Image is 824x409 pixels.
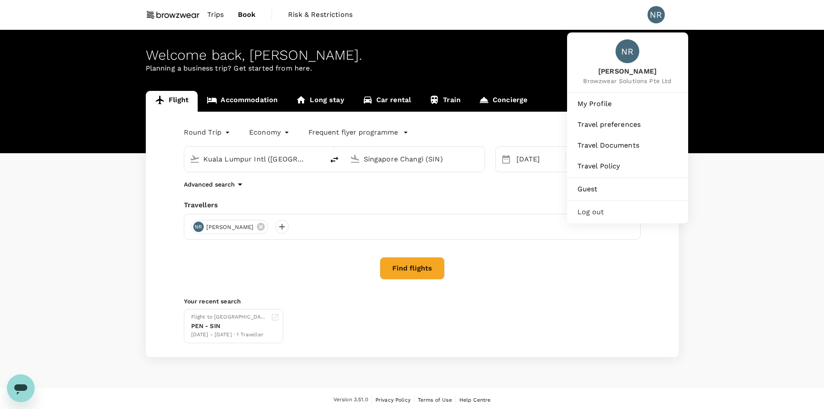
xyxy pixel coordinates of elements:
[308,127,408,138] button: Frequent flyer programme
[418,397,452,403] span: Terms of Use
[146,5,200,24] img: Browzwear Solutions Pte Ltd
[420,91,470,112] a: Train
[146,63,679,74] p: Planning a business trip? Get started from here.
[380,257,445,280] button: Find flights
[207,10,224,20] span: Trips
[203,152,306,166] input: Depart from
[184,179,245,190] button: Advanced search
[184,200,641,210] div: Travellers
[478,158,480,160] button: Open
[364,152,466,166] input: Going to
[191,313,267,322] div: Flight to [GEOGRAPHIC_DATA]
[146,91,198,112] a: Flight
[184,180,235,189] p: Advanced search
[418,395,452,405] a: Terms of Use
[459,395,491,405] a: Help Centre
[375,395,410,405] a: Privacy Policy
[287,91,353,112] a: Long stay
[333,396,368,404] span: Version 3.51.0
[308,127,398,138] p: Frequent flyer programme
[184,126,232,139] div: Round Trip
[198,91,287,112] a: Accommodation
[201,223,259,232] span: [PERSON_NAME]
[193,222,204,232] div: NR
[184,297,641,306] p: Your recent search
[191,331,267,339] div: [DATE] - [DATE] · 1 Traveller
[470,91,536,112] a: Concierge
[353,91,420,112] a: Car rental
[459,397,491,403] span: Help Centre
[324,149,345,170] button: delete
[7,374,35,402] iframe: Button to launch messaging window
[238,10,256,20] span: Book
[513,151,564,168] div: [DATE]
[146,47,679,63] div: Welcome back , [PERSON_NAME] .
[375,397,410,403] span: Privacy Policy
[648,6,665,23] div: NR
[191,322,267,331] div: PEN - SIN
[191,220,269,234] div: NR[PERSON_NAME]
[318,158,320,160] button: Open
[249,126,291,139] div: Economy
[288,10,353,20] span: Risk & Restrictions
